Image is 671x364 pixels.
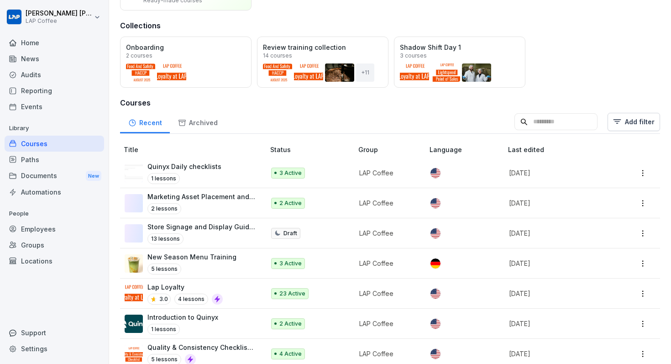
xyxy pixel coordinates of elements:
img: f50nzvx4ss32m6aoab4l0s5i.png [125,285,143,303]
p: LAP Coffee [359,258,415,268]
p: 2 lessons [147,203,181,214]
p: Language [430,145,504,154]
a: Shadow Shift Day 13 courses [394,37,525,88]
div: + 11 [356,63,374,82]
a: DocumentsNew [5,168,104,185]
img: qpz5f7h4u24zni0s6wvcke94.png [125,254,143,273]
p: [DATE] [509,168,610,178]
img: us.svg [430,228,440,238]
p: [DATE] [509,319,610,328]
a: Archived [170,110,225,133]
img: us.svg [430,319,440,329]
h3: Courses [120,97,660,108]
a: Events [5,99,104,115]
p: 4 Active [279,350,302,358]
p: LAP Coffee [359,168,415,178]
a: Paths [5,152,104,168]
a: Settings [5,341,104,357]
p: 1 lessons [147,324,180,335]
p: Status [270,145,355,154]
p: Last edited [508,145,621,154]
img: de.svg [430,258,440,269]
p: 3 courses [400,53,427,58]
img: ihdwtu8ikrkpweouckqzdftn.png [125,164,143,182]
p: Store Signage and Display Guidelines [147,222,256,232]
p: LAP Coffee [359,228,415,238]
div: Support [5,325,104,341]
p: 1 lessons [147,173,180,184]
img: u6o1x6ymd5brm0ufhs24j8ux.png [125,345,143,363]
a: Reporting [5,83,104,99]
p: 4 lessons [174,294,208,305]
p: 23 Active [279,290,305,298]
p: [PERSON_NAME] [PERSON_NAME] [26,10,92,17]
a: Employees [5,221,104,237]
p: Shadow Shift Day 1 [400,42,519,52]
p: Library [5,121,104,136]
button: Add filter [608,113,660,131]
p: 13 lessons [147,233,183,244]
a: Automations [5,184,104,200]
h3: Collections [120,20,161,31]
a: Courses [5,136,104,152]
a: Review training collection14 courses+11 [257,37,388,88]
p: Group [358,145,426,154]
p: Quinyx Daily checklists [147,162,221,171]
p: 3 Active [279,259,302,268]
a: Recent [120,110,170,133]
a: Audits [5,67,104,83]
a: Locations [5,253,104,269]
p: [DATE] [509,228,610,238]
p: [DATE] [509,198,610,208]
p: [DATE] [509,349,610,359]
p: 2 Active [279,199,302,207]
img: ckdyadu5chsm5mkruzybz4ro.png [125,315,143,333]
a: Groups [5,237,104,253]
a: News [5,51,104,67]
p: LAP Coffee [359,289,415,298]
p: Draft [283,229,297,237]
p: [DATE] [509,289,610,298]
p: Introduction to Quinyx [147,312,218,322]
a: Home [5,35,104,51]
p: Onboarding [126,42,246,52]
div: New [86,171,101,181]
p: New Season Menu Training [147,252,236,262]
p: 2 courses [126,53,152,58]
p: Review training collection [263,42,383,52]
p: 5 lessons [147,264,181,274]
p: 2 Active [279,320,302,328]
p: 3.0 [159,295,168,303]
img: us.svg [430,198,440,208]
p: LAP Coffee [26,18,92,24]
p: 3 Active [279,169,302,177]
img: us.svg [430,168,440,178]
p: Quality & Consistency Checklist Training [147,343,256,352]
p: LAP Coffee [359,349,415,359]
p: LAP Coffee [359,319,415,328]
div: Documents [5,168,104,185]
a: Onboarding2 courses [120,37,252,88]
p: Lap Loyalty [147,282,223,292]
p: Title [124,145,267,154]
img: us.svg [430,289,440,299]
p: Marketing Asset Placement and Usage [147,192,256,201]
img: us.svg [430,349,440,359]
p: LAP Coffee [359,198,415,208]
p: 14 courses [263,53,292,58]
p: People [5,206,104,221]
p: [DATE] [509,258,610,268]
